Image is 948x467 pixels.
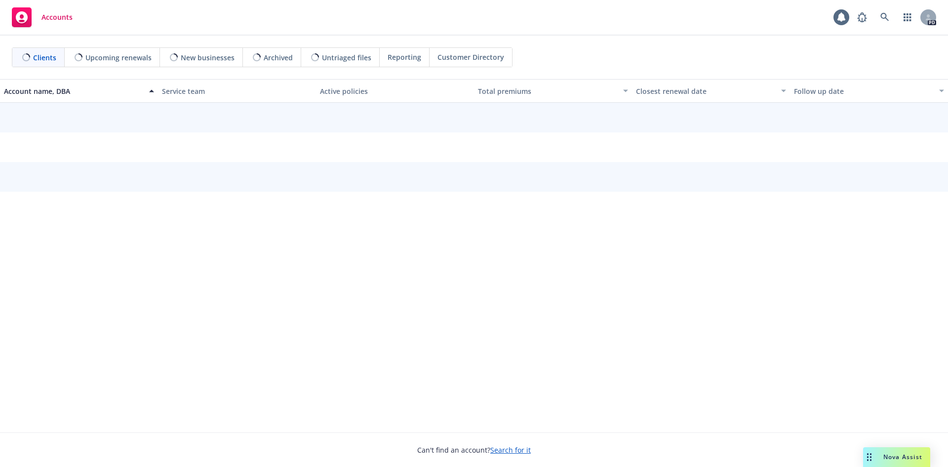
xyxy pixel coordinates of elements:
[85,52,152,63] span: Upcoming renewals
[388,52,421,62] span: Reporting
[320,86,470,96] div: Active policies
[158,79,316,103] button: Service team
[790,79,948,103] button: Follow up date
[632,79,790,103] button: Closest renewal date
[490,445,531,455] a: Search for it
[883,453,922,461] span: Nova Assist
[437,52,504,62] span: Customer Directory
[33,52,56,63] span: Clients
[264,52,293,63] span: Archived
[863,447,875,467] div: Drag to move
[181,52,235,63] span: New businesses
[875,7,895,27] a: Search
[474,79,632,103] button: Total premiums
[322,52,371,63] span: Untriaged files
[8,3,77,31] a: Accounts
[852,7,872,27] a: Report a Bug
[162,86,312,96] div: Service team
[478,86,617,96] div: Total premiums
[417,445,531,455] span: Can't find an account?
[794,86,933,96] div: Follow up date
[636,86,775,96] div: Closest renewal date
[863,447,930,467] button: Nova Assist
[316,79,474,103] button: Active policies
[4,86,143,96] div: Account name, DBA
[41,13,73,21] span: Accounts
[898,7,917,27] a: Switch app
